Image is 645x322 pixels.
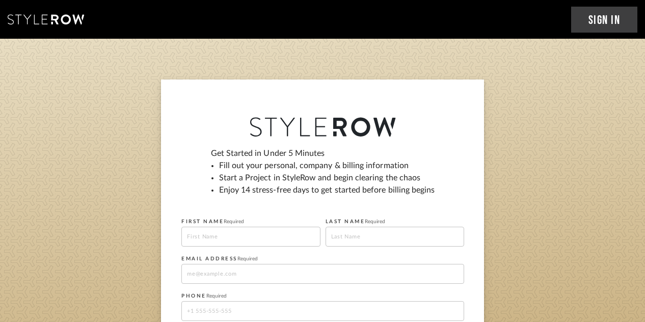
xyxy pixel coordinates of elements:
[181,293,227,299] label: PHONE
[326,219,386,225] label: LAST NAME
[365,219,385,224] span: Required
[326,227,465,247] input: Last Name
[181,227,320,247] input: First Name
[181,301,464,321] input: +1 555-555-555
[211,147,435,204] div: Get Started in Under 5 Minutes
[181,219,244,225] label: FIRST NAME
[219,184,435,196] li: Enjoy 14 stress-free days to get started before billing begins
[237,256,258,261] span: Required
[224,219,244,224] span: Required
[181,264,464,284] input: me@example.com
[206,293,227,299] span: Required
[219,172,435,184] li: Start a Project in StyleRow and begin clearing the chaos
[571,7,638,33] a: Sign In
[181,256,258,262] label: EMAIL ADDRESS
[219,159,435,172] li: Fill out your personal, company & billing information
